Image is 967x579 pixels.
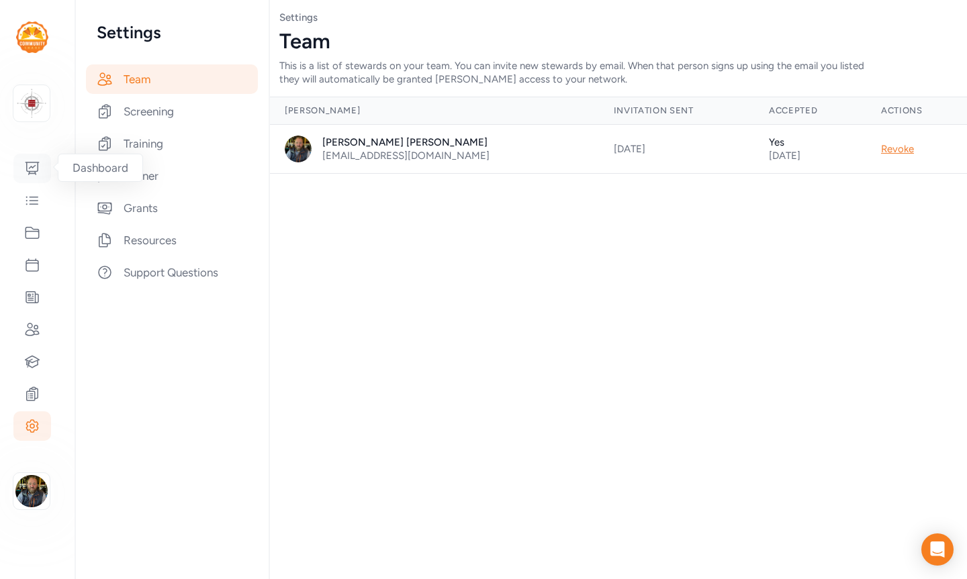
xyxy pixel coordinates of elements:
[881,143,914,155] span: Revoke
[769,136,849,149] div: Yes
[614,142,737,156] div: [DATE]
[769,149,849,162] div: [DATE]
[279,30,956,54] div: Team
[86,97,258,126] div: Screening
[279,59,881,86] div: This is a list of stewards on your team. You can invite new stewards by email. When that person s...
[86,258,258,287] div: Support Questions
[285,136,312,162] img: Avatar
[86,129,258,158] div: Training
[865,97,967,125] th: Actions
[97,21,247,43] h2: Settings
[17,89,46,118] img: logo
[921,533,954,566] div: Open Intercom Messenger
[86,193,258,223] div: Grants
[322,136,490,149] div: [PERSON_NAME] [PERSON_NAME]
[269,97,598,125] th: [PERSON_NAME]
[753,97,865,125] th: Accepted
[86,64,258,94] div: Team
[279,11,956,24] nav: Breadcrumb
[86,161,258,191] div: Banner
[86,225,258,255] div: Resources
[598,97,753,125] th: Invitation Sent
[16,21,48,53] img: logo
[322,149,490,162] div: [EMAIL_ADDRESS][DOMAIN_NAME]
[279,11,318,23] a: Settings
